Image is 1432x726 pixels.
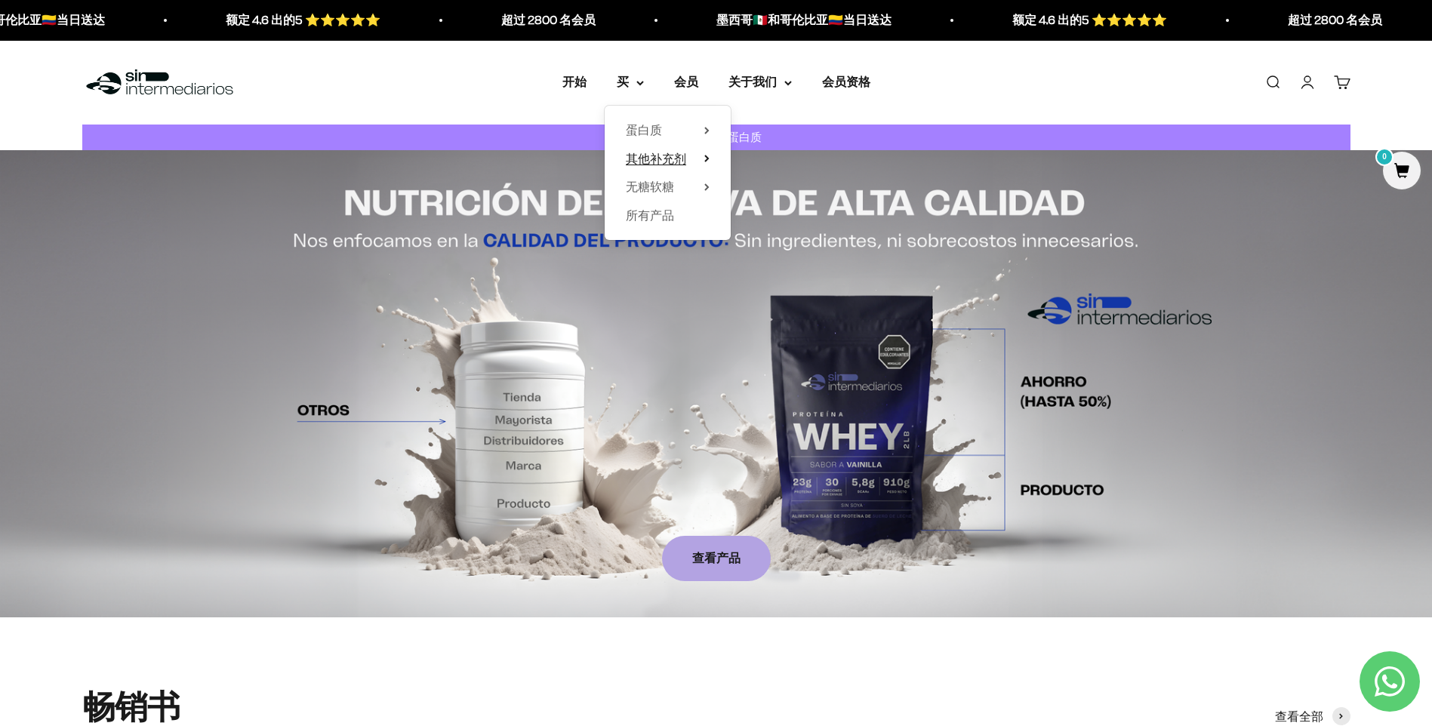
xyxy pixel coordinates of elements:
summary: 其他补充剂 [626,149,710,168]
a: 会员资格 [822,75,870,88]
a: 会员 [674,75,698,88]
a: 你需要多少蛋白质 [82,124,1350,150]
summary: 蛋白质 [626,121,710,140]
span: 蛋白质 [626,124,662,137]
a: 开始 [562,75,587,88]
p: 额定 4.6 出的5 ⭐️⭐️⭐️⭐️⭐️ [223,11,378,30]
a: 所有产品 [626,205,710,225]
a: 0 [1383,164,1421,180]
span: 所有产品 [626,208,674,221]
a: 查看产品 [662,536,771,581]
p: 超过 2800 名会员 [1286,11,1380,30]
summary: 买 [617,72,644,92]
summary: 关于我们 [728,72,792,92]
split-lines: 畅销书 [82,689,180,726]
mark: 0 [1375,148,1394,166]
span: 无糖软糖 [626,180,674,193]
summary: 无糖软糖 [626,177,710,197]
p: 额定 4.6 出的5 ⭐️⭐️⭐️⭐️⭐️ [1010,11,1165,30]
font: 买 [617,72,629,92]
p: 墨西哥🇲🇽和哥伦比亚🇨🇴当日送达 [714,11,889,30]
font: 关于我们 [728,72,777,92]
p: 超过 2800 名会员 [499,11,593,30]
span: 其他补充剂 [626,152,686,165]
